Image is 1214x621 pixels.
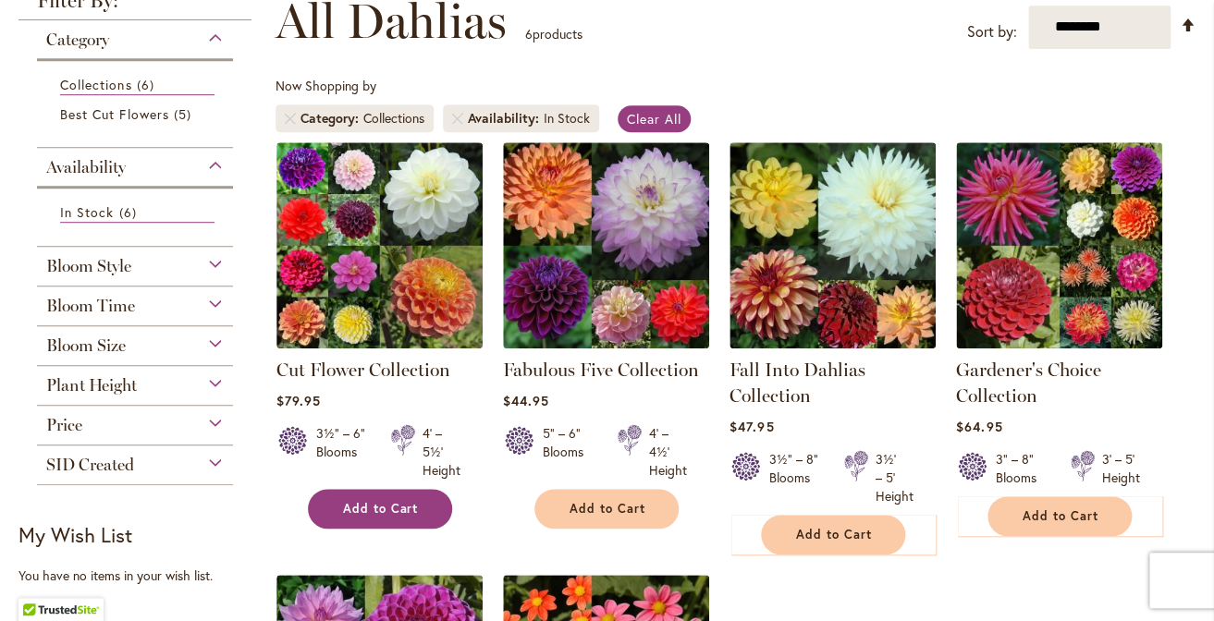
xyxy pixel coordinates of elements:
[503,359,699,381] a: Fabulous Five Collection
[570,501,645,517] span: Add to Cart
[46,415,82,435] span: Price
[503,392,549,409] span: $44.95
[876,450,914,505] div: 3½' – 5' Height
[18,521,132,548] strong: My Wish List
[543,424,595,480] div: 5" – 6" Blooms
[1023,508,1098,524] span: Add to Cart
[46,375,137,396] span: Plant Height
[137,75,159,94] span: 6
[1102,450,1140,487] div: 3' – 5' Height
[544,109,590,128] div: In Stock
[60,203,114,221] span: In Stock
[956,142,1162,348] img: Gardener's Choice Collection
[503,335,709,352] a: Fabulous Five Collection
[60,202,215,223] a: In Stock 6
[525,19,582,49] p: products
[46,30,109,50] span: Category
[60,104,215,124] a: Best Cut Flowers
[452,113,463,124] a: Remove Availability In Stock
[649,424,687,480] div: 4' – 4½' Height
[730,142,936,348] img: Fall Into Dahlias Collection
[60,75,215,95] a: Collections
[627,110,681,128] span: Clear All
[316,424,368,480] div: 3½" – 6" Blooms
[796,527,872,542] span: Add to Cart
[118,202,141,222] span: 6
[46,296,135,316] span: Bloom Time
[276,335,483,352] a: CUT FLOWER COLLECTION
[285,113,296,124] a: Remove Category Collections
[60,76,132,93] span: Collections
[956,335,1162,352] a: Gardener's Choice Collection
[46,455,134,475] span: SID Created
[276,392,321,409] span: $79.95
[503,142,709,348] img: Fabulous Five Collection
[14,555,66,607] iframe: Launch Accessibility Center
[730,335,936,352] a: Fall Into Dahlias Collection
[761,515,905,554] button: Add to Cart
[987,496,1132,536] button: Add to Cart
[618,105,691,132] a: Clear All
[308,489,452,529] button: Add to Cart
[363,109,424,128] div: Collections
[423,424,460,480] div: 4' – 5½' Height
[276,77,376,94] span: Now Shopping by
[46,335,126,356] span: Bloom Size
[534,489,679,529] button: Add to Cart
[967,15,1017,49] label: Sort by:
[956,418,1002,435] span: $64.95
[46,256,131,276] span: Bloom Style
[174,104,196,124] span: 5
[525,25,533,43] span: 6
[996,450,1048,487] div: 3" – 8" Blooms
[300,109,363,128] span: Category
[276,142,483,348] img: CUT FLOWER COLLECTION
[730,359,865,407] a: Fall Into Dahlias Collection
[18,566,264,585] div: You have no items in your wish list.
[46,157,126,177] span: Availability
[956,359,1101,407] a: Gardener's Choice Collection
[60,105,169,123] span: Best Cut Flowers
[769,450,821,505] div: 3½" – 8" Blooms
[730,418,774,435] span: $47.95
[343,501,419,517] span: Add to Cart
[468,109,544,128] span: Availability
[276,359,450,381] a: Cut Flower Collection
